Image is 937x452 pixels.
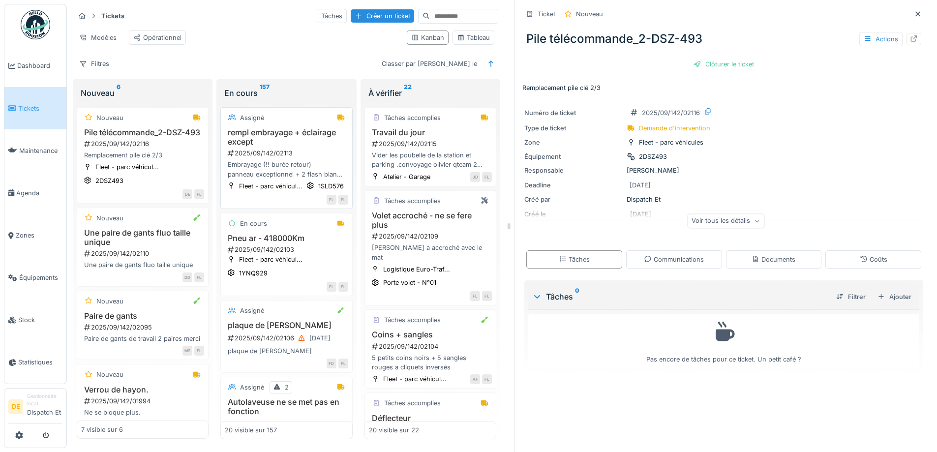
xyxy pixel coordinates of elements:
[225,321,348,330] h3: plaque de [PERSON_NAME]
[639,138,703,147] div: Fleet - parc véhicules
[383,265,450,274] div: Logistique Euro-Traf...
[575,291,579,302] sup: 0
[240,383,264,392] div: Assigné
[644,255,704,264] div: Communications
[369,414,492,423] h3: Déflecteur
[81,151,204,160] div: Remplacement pile clé 2/3
[4,45,66,87] a: Dashboard
[18,358,62,367] span: Statistiques
[194,189,204,199] div: FL
[860,255,887,264] div: Coûts
[338,282,348,292] div: FL
[524,195,623,204] div: Créé par
[225,346,348,356] div: plaque de [PERSON_NAME]
[411,33,444,42] div: Kanban
[19,146,62,155] span: Maintenance
[482,374,492,384] div: FL
[225,234,348,243] h3: Pneu ar - 418000Km
[327,195,336,205] div: FL
[874,290,915,303] div: Ajouter
[535,318,913,364] div: Pas encore de tâches pour ce ticket. Un petit café ?
[384,315,441,325] div: Tâches accomplies
[81,311,204,321] h3: Paire de gants
[371,232,492,241] div: 2025/09/142/02109
[4,299,66,341] a: Stock
[371,342,492,351] div: 2025/09/142/02104
[327,359,336,368] div: FD
[240,219,267,228] div: En cours
[470,172,480,182] div: JD
[524,195,923,204] div: Dispatch Et
[642,108,700,118] div: 2025/09/142/02116
[371,139,492,149] div: 2025/09/142/02115
[81,385,204,394] h3: Verrou de hayon.
[384,398,441,408] div: Tâches accomplies
[4,257,66,299] a: Équipements
[368,87,492,99] div: À vérifier
[227,149,348,158] div: 2025/09/142/02113
[4,129,66,172] a: Maintenance
[81,425,123,434] div: 7 visible sur 6
[384,196,441,206] div: Tâches accomplies
[133,33,181,42] div: Opérationnel
[240,113,264,122] div: Assigné
[194,272,204,282] div: FL
[97,11,128,21] strong: Tickets
[81,260,204,270] div: Une paire de gants fluo taille unique
[83,396,204,406] div: 2025/09/142/01994
[81,408,204,417] div: Ne se bloque plus.
[225,128,348,147] h3: rempl embrayage + éclairage except
[81,334,204,343] div: Paire de gants de travail 2 paires merci
[630,181,651,190] div: [DATE]
[522,26,925,52] div: Pile télécommande_2-DSZ-493
[95,162,159,172] div: Fleet - parc véhicul...
[524,166,623,175] div: Responsable
[369,128,492,137] h3: Travail du jour
[576,9,603,19] div: Nouveau
[96,297,123,306] div: Nouveau
[4,87,66,129] a: Tickets
[19,273,62,282] span: Équipements
[239,255,302,264] div: Fleet - parc véhicul...
[227,418,348,430] div: 2025/09/142/02102
[75,30,121,45] div: Modèles
[338,359,348,368] div: FL
[524,123,623,133] div: Type de ticket
[482,172,492,182] div: FL
[225,160,348,179] div: Embrayage (!! burée retour) panneau exceptionnel + 2 flash blanc av + 2 flash orange sur l'arrièr...
[4,214,66,257] a: Zones
[27,392,62,408] div: Gestionnaire local
[224,87,348,99] div: En cours
[117,87,121,99] sup: 6
[260,87,270,99] sup: 157
[83,323,204,332] div: 2025/09/142/02095
[240,306,264,315] div: Assigné
[18,104,62,113] span: Tickets
[369,353,492,372] div: 5 petits coins noirs + 5 sangles rouges a cliquets inversés
[225,397,348,416] h3: Autolaveuse ne se met pas en fonction
[285,383,289,392] div: 2
[239,181,302,191] div: Fleet - parc véhicul...
[470,291,480,301] div: FL
[532,291,828,302] div: Tâches
[338,195,348,205] div: FL
[383,374,447,384] div: Fleet - parc véhicul...
[404,87,412,99] sup: 22
[18,315,62,325] span: Stock
[17,61,62,70] span: Dashboard
[522,83,925,92] p: Remplacement pile clé 2/3
[4,341,66,384] a: Statistiques
[327,282,336,292] div: FL
[369,330,492,339] h3: Coins + sangles
[16,188,62,198] span: Agenda
[384,113,441,122] div: Tâches accomplies
[524,138,623,147] div: Zone
[351,9,414,23] div: Créer un ticket
[318,181,344,191] div: 1SLD576
[8,392,62,423] a: DE Gestionnaire localDispatch Et
[27,392,62,421] li: Dispatch Et
[182,272,192,282] div: DD
[690,58,758,71] div: Clôturer le ticket
[95,176,123,185] div: 2DSZ493
[559,255,590,264] div: Tâches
